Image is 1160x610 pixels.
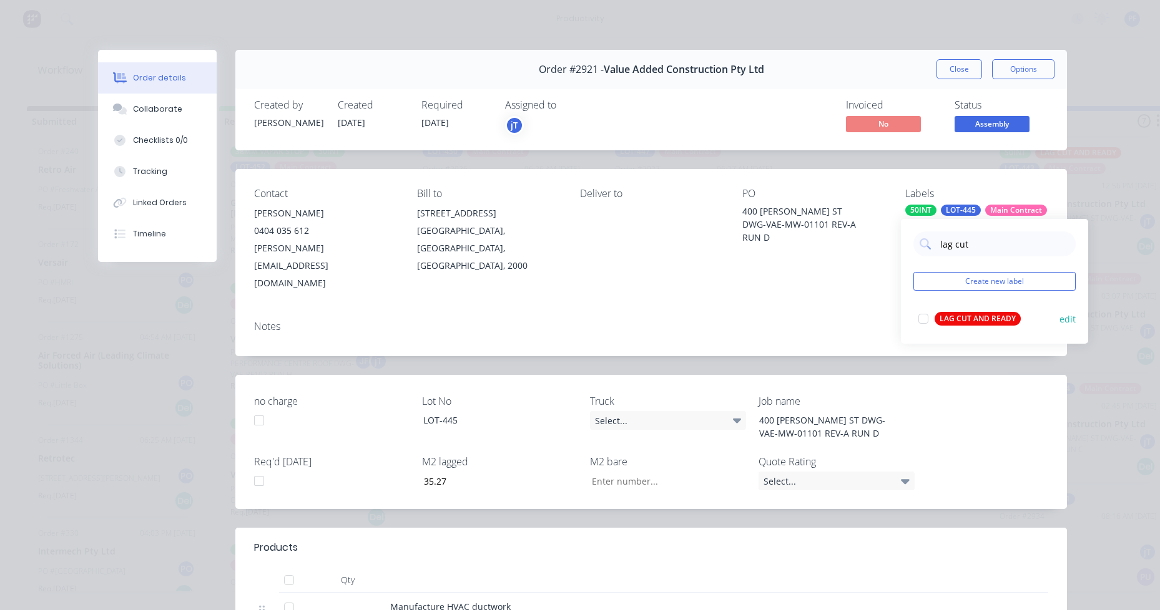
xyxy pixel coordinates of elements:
[133,166,167,177] div: Tracking
[98,156,217,187] button: Tracking
[846,116,921,132] span: No
[1059,312,1076,326] button: edit
[254,188,397,200] div: Contact
[417,205,560,274] div: [STREET_ADDRESS][GEOGRAPHIC_DATA], [GEOGRAPHIC_DATA], [GEOGRAPHIC_DATA], 2000
[905,188,1048,200] div: Labels
[133,104,182,115] div: Collaborate
[985,205,1047,216] div: Main Contract
[846,99,940,111] div: Invoiced
[604,64,764,75] span: Value Added Construction Pty Ltd
[254,205,397,292] div: [PERSON_NAME]0404 035 612[PERSON_NAME][EMAIL_ADDRESS][DOMAIN_NAME]
[413,411,569,429] div: LOT-445
[422,394,578,409] label: Lot No
[759,472,915,490] div: Select...
[939,231,1069,256] input: Search labels
[254,205,397,222] div: [PERSON_NAME]
[417,205,560,222] div: [STREET_ADDRESS]
[905,205,936,216] div: 50INT
[759,394,915,409] label: Job name
[539,64,604,75] span: Order #2921 -
[310,568,385,593] div: Qty
[133,135,188,146] div: Checklists 0/0
[913,272,1076,291] button: Create new label
[254,321,1048,332] div: Notes
[254,240,397,292] div: [PERSON_NAME][EMAIL_ADDRESS][DOMAIN_NAME]
[955,99,1048,111] div: Status
[992,59,1054,79] button: Options
[581,472,746,490] input: Enter number...
[254,454,410,469] label: Req'd [DATE]
[98,218,217,249] button: Timeline
[913,310,1026,327] button: LAG CUT AND READY
[590,394,746,409] label: Truck
[759,454,915,469] label: Quote Rating
[505,116,524,135] button: jT
[742,205,885,244] div: 400 [PERSON_NAME] ST DWG-VAE-MW-01101 REV-A RUN D
[936,59,982,79] button: Close
[254,540,298,555] div: Products
[133,197,187,208] div: Linked Orders
[417,222,560,274] div: [GEOGRAPHIC_DATA], [GEOGRAPHIC_DATA], [GEOGRAPHIC_DATA], 2000
[955,116,1030,135] button: Assembly
[338,99,406,111] div: Created
[421,99,490,111] div: Required
[254,222,397,240] div: 0404 035 612
[417,188,560,200] div: Bill to
[590,411,746,430] div: Select...
[254,394,410,409] label: no charge
[422,454,578,469] label: M2 lagged
[254,99,323,111] div: Created by
[505,99,630,111] div: Assigned to
[590,454,746,469] label: M2 bare
[742,188,885,200] div: PO
[955,116,1030,132] span: Assembly
[749,411,905,442] div: 400 [PERSON_NAME] ST DWG-VAE-MW-01101 REV-A RUN D
[98,94,217,125] button: Collaborate
[338,117,365,128] span: [DATE]
[98,125,217,156] button: Checklists 0/0
[580,188,723,200] div: Deliver to
[133,72,186,84] div: Order details
[941,205,981,216] div: LOT-445
[98,62,217,94] button: Order details
[421,117,449,128] span: [DATE]
[98,187,217,218] button: Linked Orders
[133,228,166,240] div: Timeline
[935,312,1021,326] div: LAG CUT AND READY
[413,472,578,490] input: Enter number...
[254,116,323,129] div: [PERSON_NAME]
